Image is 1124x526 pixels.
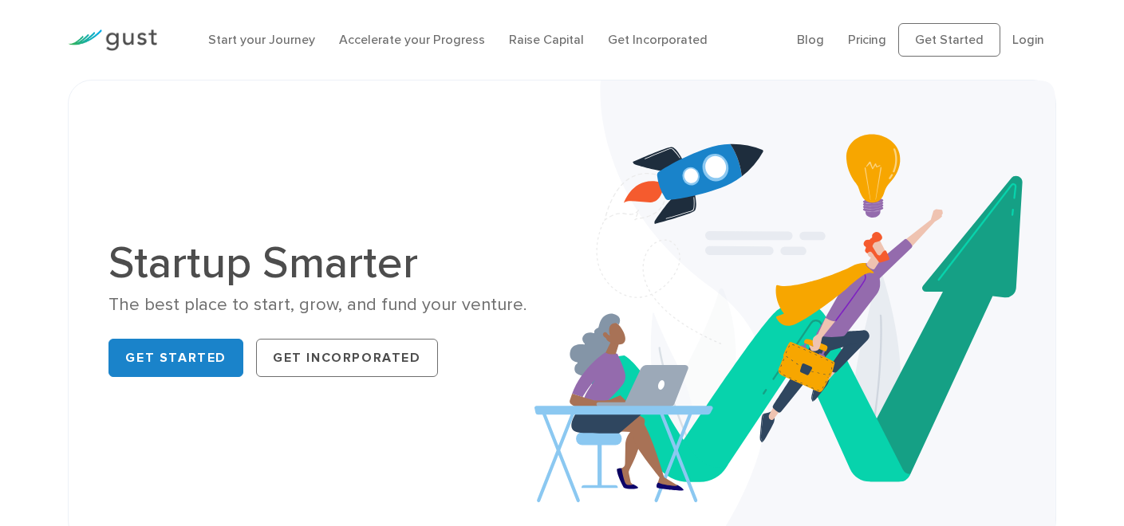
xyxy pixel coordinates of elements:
a: Blog [797,32,824,47]
a: Start your Journey [208,32,315,47]
a: Get Incorporated [608,32,708,47]
a: Accelerate your Progress [339,32,485,47]
a: Raise Capital [509,32,584,47]
a: Login [1012,32,1044,47]
img: Gust Logo [68,29,157,51]
div: The best place to start, grow, and fund your venture. [108,293,550,316]
a: Get Started [108,339,243,377]
a: Get Started [898,23,1000,57]
a: Pricing [848,32,886,47]
h1: Startup Smarter [108,241,550,285]
a: Get Incorporated [256,339,438,377]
